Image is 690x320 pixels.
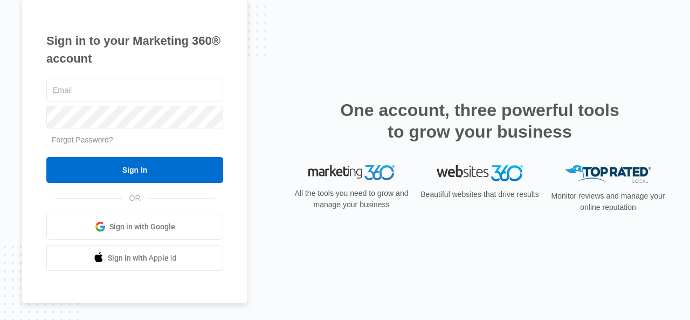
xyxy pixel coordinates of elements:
[291,188,412,210] p: All the tools you need to grow and manage your business
[108,253,177,264] span: Sign in with Apple Id
[337,99,623,142] h2: One account, three powerful tools to grow your business
[565,165,651,183] img: Top Rated Local
[122,193,148,204] span: OR
[109,221,175,233] span: Sign in with Google
[52,135,113,144] a: Forgot Password?
[46,157,223,183] input: Sign In
[46,32,223,67] h1: Sign in to your Marketing 360® account
[46,79,223,101] input: Email
[548,190,668,213] p: Monitor reviews and manage your online reputation
[308,165,395,180] img: Marketing 360
[46,214,223,240] a: Sign in with Google
[419,189,540,200] p: Beautiful websites that drive results
[46,245,223,271] a: Sign in with Apple Id
[437,165,523,181] img: Websites 360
